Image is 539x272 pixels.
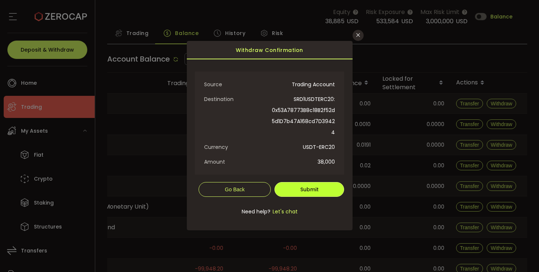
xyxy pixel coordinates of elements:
[270,156,335,167] span: 38,000
[502,237,539,272] iframe: Chat Widget
[204,142,270,153] span: Currency
[187,41,353,59] div: Withdraw Confirmation
[274,182,344,197] button: Submit
[204,156,270,167] span: Amount
[270,79,335,90] span: Trading Account
[204,79,270,90] span: Source
[225,186,245,192] span: Go Back
[242,208,270,215] span: Need help?
[300,186,319,193] span: Submit
[270,208,298,215] span: Let's chat
[270,142,335,153] span: USDT-ERC20
[199,182,271,197] button: Go Back
[270,94,335,138] span: SRD1USDTERC20: 0x53A78773B8c18B2f52d5d1D7b47A168cd7D39424
[187,41,353,230] div: dialog
[204,94,270,105] span: Destination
